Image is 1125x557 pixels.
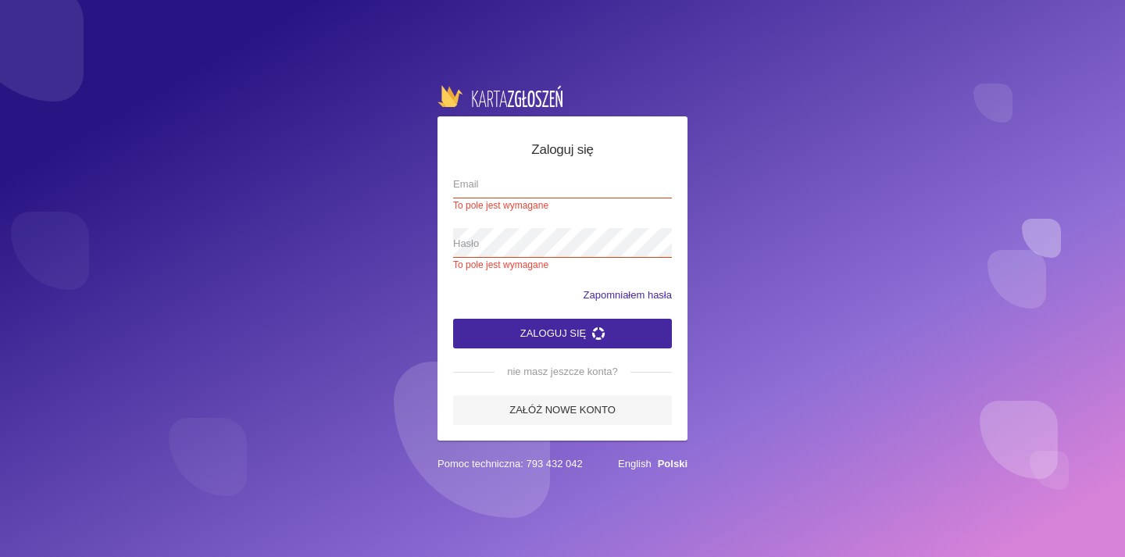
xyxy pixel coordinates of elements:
img: logo-karta.png [437,85,562,107]
span: To pole jest wymagane [453,258,672,272]
span: Email [453,177,656,192]
a: Polski [658,458,687,470]
input: EmailTo pole jest wymagane [453,169,672,198]
a: English [618,458,652,470]
span: To pole jest wymagane [453,198,672,212]
a: Załóż nowe konto [453,395,672,425]
input: HasłoTo pole jest wymagane [453,228,672,258]
span: nie masz jeszcze konta? [495,364,630,380]
h5: Zaloguj się [453,140,672,160]
a: Zapomniałem hasła [584,287,672,303]
span: Pomoc techniczna: 793 432 042 [437,456,583,472]
span: Hasło [453,236,656,252]
button: Zaloguj się [453,319,672,348]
